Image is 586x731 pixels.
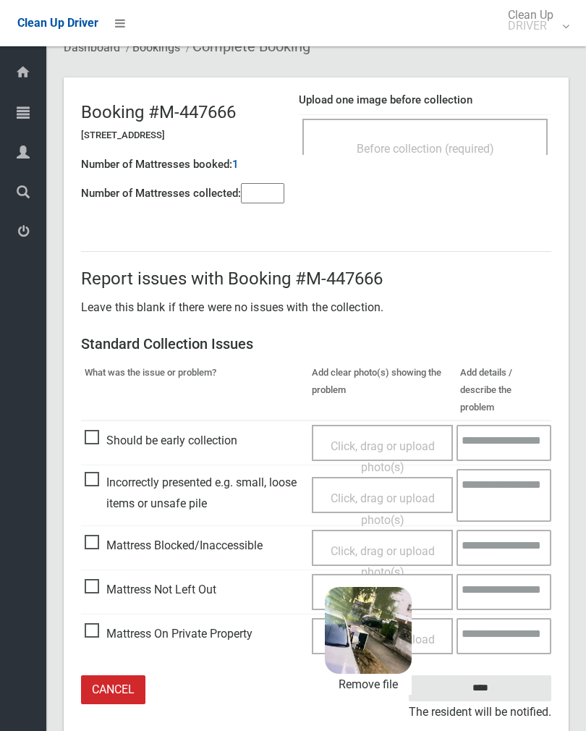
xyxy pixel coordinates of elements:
h2: Booking #M-447666 [81,103,284,122]
h2: Report issues with Booking #M-447666 [81,269,551,288]
p: Leave this blank if there were no issues with the collection. [81,297,551,318]
h4: Upload one image before collection [299,94,551,106]
h5: [STREET_ADDRESS] [81,130,284,140]
span: Mattress On Private Property [85,623,252,645]
h4: Number of Mattresses booked: [81,159,232,171]
h4: Number of Mattresses collected: [81,187,241,200]
li: Complete Booking [182,33,310,60]
a: Remove file [325,674,412,696]
th: Add clear photo(s) showing the problem [308,360,457,421]
h3: Standard Collection Issues [81,336,551,352]
span: Clean Up Driver [17,16,98,30]
span: Click, drag or upload photo(s) [331,544,435,580]
span: Click, drag or upload photo(s) [331,439,435,475]
th: Add details / describe the problem [457,360,551,421]
a: Bookings [132,41,180,54]
small: The resident will be notified. [409,701,551,723]
span: Click, drag or upload photo(s) [331,491,435,527]
a: Clean Up Driver [17,12,98,34]
span: Should be early collection [85,430,237,452]
h4: 1 [232,159,239,171]
span: Clean Up [501,9,568,31]
small: DRIVER [508,20,553,31]
a: Cancel [81,675,145,705]
span: Mattress Not Left Out [85,579,216,601]
a: Dashboard [64,41,120,54]
th: What was the issue or problem? [81,360,308,421]
span: Mattress Blocked/Inaccessible [85,535,263,557]
span: Incorrectly presented e.g. small, loose items or unsafe pile [85,472,305,515]
span: Before collection (required) [357,142,494,156]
